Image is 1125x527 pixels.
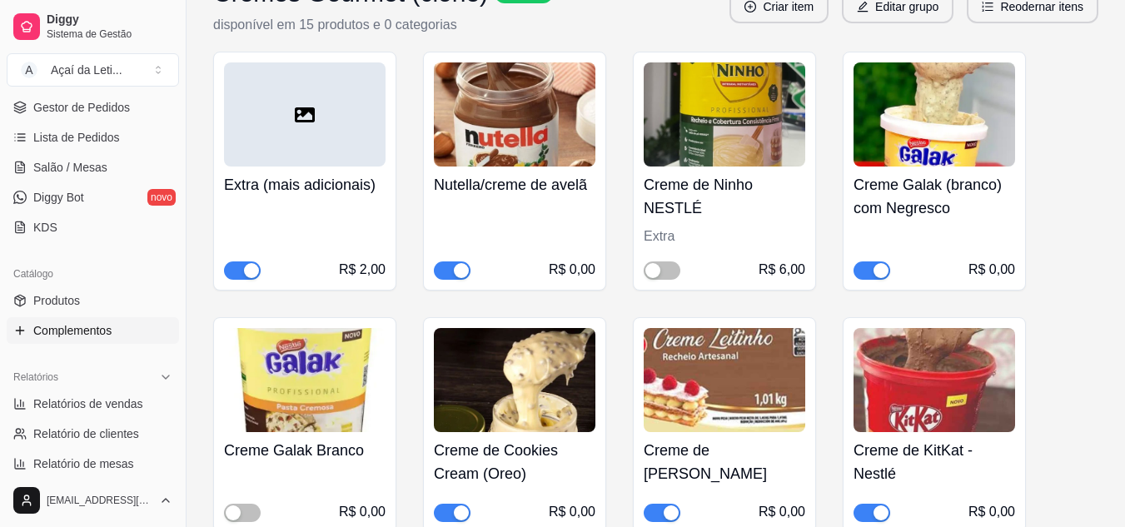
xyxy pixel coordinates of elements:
a: Salão / Mesas [7,154,179,181]
a: Relatório de mesas [7,450,179,477]
h4: Creme Galak Branco [224,439,386,462]
img: product-image [644,328,805,432]
a: Complementos [7,317,179,344]
div: R$ 0,00 [549,260,595,280]
h4: Creme Galak (branco) com Negresco [854,173,1015,220]
img: product-image [224,328,386,432]
a: Produtos [7,287,179,314]
span: Relatório de clientes [33,425,139,442]
button: [EMAIL_ADDRESS][DOMAIN_NAME] [7,480,179,520]
button: Select a team [7,53,179,87]
div: R$ 6,00 [759,260,805,280]
a: Lista de Pedidos [7,124,179,151]
span: ordered-list [982,1,993,12]
span: Salão / Mesas [33,159,107,176]
h4: Creme de Cookies Cream (Oreo) [434,439,595,485]
span: edit [857,1,869,12]
span: KDS [33,219,57,236]
h4: Creme de [PERSON_NAME] [644,439,805,485]
span: Relatórios [13,370,58,384]
a: DiggySistema de Gestão [7,7,179,47]
h4: Creme de Ninho NESTLÉ [644,173,805,220]
span: Produtos [33,292,80,309]
div: R$ 2,00 [339,260,386,280]
img: product-image [434,328,595,432]
p: disponível em 15 produtos e 0 categorias [213,15,553,35]
div: Catálogo [7,261,179,287]
img: product-image [644,62,805,167]
h4: Extra (mais adicionais) [224,173,386,196]
span: Gestor de Pedidos [33,99,130,116]
h4: Creme de KitKat - Nestlé [854,439,1015,485]
span: Diggy [47,12,172,27]
span: Diggy Bot [33,189,84,206]
div: R$ 0,00 [759,502,805,522]
img: product-image [854,62,1015,167]
span: [EMAIL_ADDRESS][DOMAIN_NAME] [47,494,152,507]
a: Relatório de clientes [7,420,179,447]
img: product-image [854,328,1015,432]
span: Lista de Pedidos [33,129,120,146]
span: A [21,62,37,78]
a: Gestor de Pedidos [7,94,179,121]
span: Relatório de mesas [33,455,134,472]
a: KDS [7,214,179,241]
div: Extra [644,226,805,246]
span: Sistema de Gestão [47,27,172,41]
h4: Nutella/creme de avelã [434,173,595,196]
div: R$ 0,00 [968,502,1015,522]
div: R$ 0,00 [339,502,386,522]
span: plus-circle [744,1,756,12]
span: Complementos [33,322,112,339]
a: Relatórios de vendas [7,390,179,417]
span: Relatórios de vendas [33,395,143,412]
img: product-image [434,62,595,167]
div: Açaí da Leti ... [51,62,122,78]
div: R$ 0,00 [549,502,595,522]
a: Diggy Botnovo [7,184,179,211]
div: R$ 0,00 [968,260,1015,280]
